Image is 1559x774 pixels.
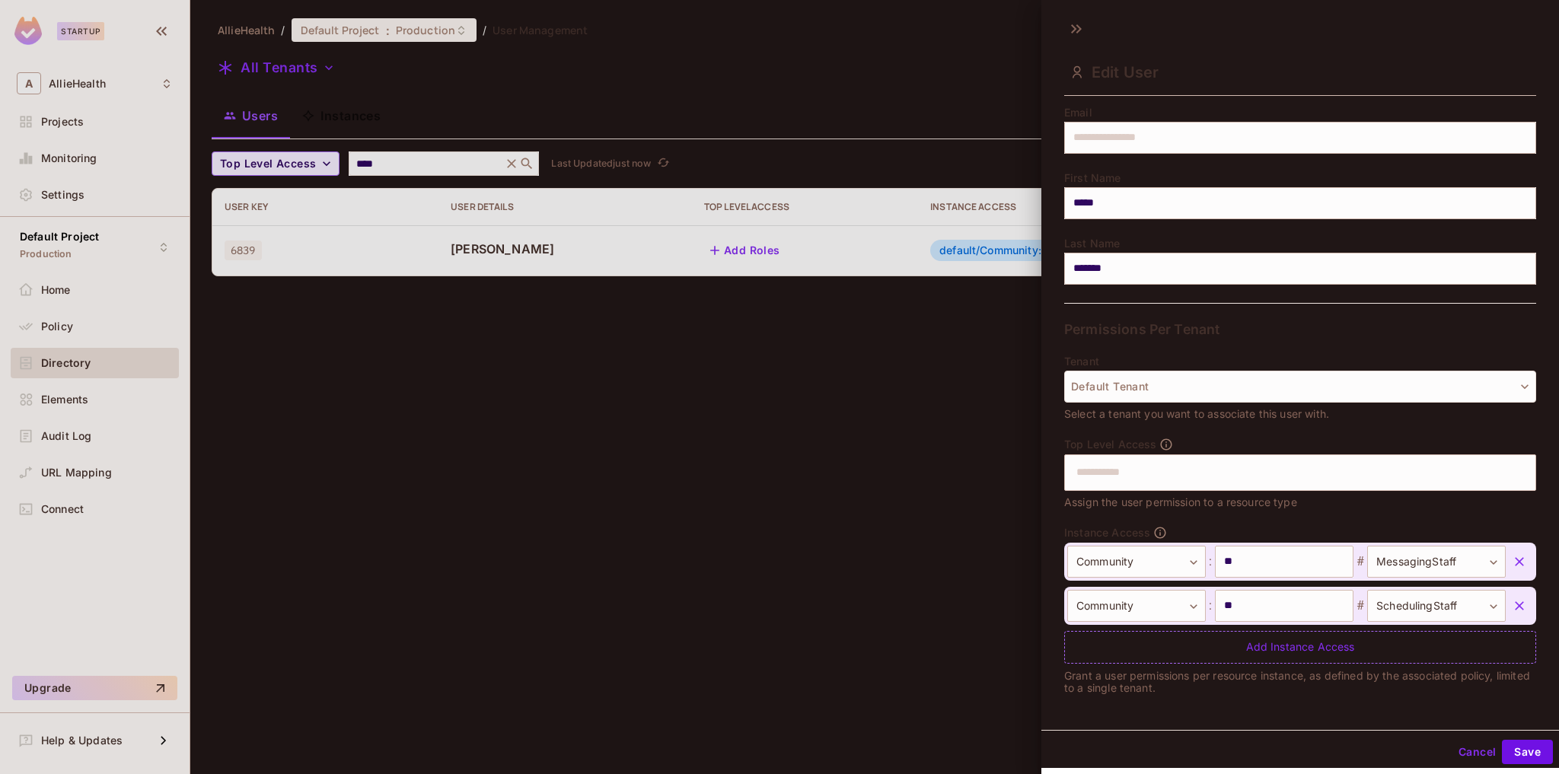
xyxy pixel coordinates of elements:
[1452,740,1502,764] button: Cancel
[1064,494,1297,511] span: Assign the user permission to a resource type
[1064,406,1329,422] span: Select a tenant you want to associate this user with.
[1092,63,1159,81] span: Edit User
[1064,237,1120,250] span: Last Name
[1528,470,1531,473] button: Open
[1206,553,1215,571] span: :
[1064,107,1092,119] span: Email
[1064,172,1121,184] span: First Name
[1064,322,1219,337] span: Permissions Per Tenant
[1206,597,1215,615] span: :
[1502,740,1553,764] button: Save
[1064,670,1536,694] p: Grant a user permissions per resource instance, as defined by the associated policy, limited to a...
[1353,597,1367,615] span: #
[1064,527,1150,539] span: Instance Access
[1353,553,1367,571] span: #
[1367,546,1506,578] div: MessagingStaff
[1367,590,1506,622] div: SchedulingStaff
[1064,631,1536,664] div: Add Instance Access
[1067,546,1206,578] div: Community
[1064,371,1536,403] button: Default Tenant
[1067,590,1206,622] div: Community
[1064,355,1099,368] span: Tenant
[1064,438,1156,451] span: Top Level Access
